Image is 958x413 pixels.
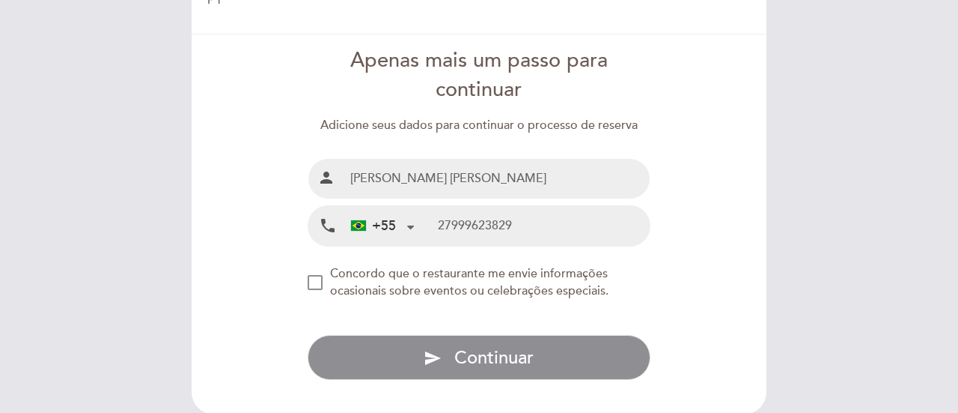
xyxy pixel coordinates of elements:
[308,117,651,134] div: Adicione seus dados para continuar o processo de reserva
[317,169,335,187] i: person
[454,347,534,369] span: Continuar
[308,265,651,300] md-checkbox: NEW_MODAL_AGREE_RESTAURANT_SEND_OCCASIONAL_INFO
[424,349,442,367] i: send
[351,217,396,236] div: +55
[308,46,651,105] div: Apenas mais um passo para continuar
[319,217,337,235] i: local_phone
[345,207,420,245] div: Brazil (Brasil): +55
[308,335,651,380] button: send Continuar
[438,206,650,246] input: Telefone celular
[344,159,650,199] input: Nombre e Sobrenome
[330,266,608,298] span: Concordo que o restaurante me envie informações ocasionais sobre eventos ou celebrações especiais.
